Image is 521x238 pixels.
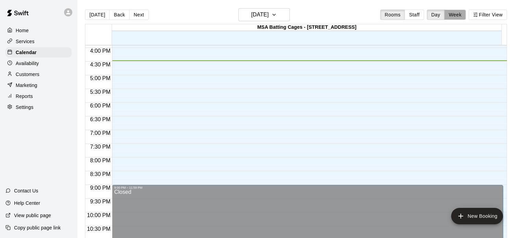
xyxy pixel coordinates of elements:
[5,25,72,36] a: Home
[5,69,72,79] a: Customers
[16,93,33,100] p: Reports
[380,10,405,20] button: Rooms
[88,103,112,109] span: 6:00 PM
[16,27,29,34] p: Home
[14,224,61,231] p: Copy public page link
[5,102,72,112] a: Settings
[238,8,290,21] button: [DATE]
[16,82,37,89] p: Marketing
[16,71,39,78] p: Customers
[16,49,37,56] p: Calendar
[5,47,72,58] a: Calendar
[5,58,72,68] a: Availability
[427,10,445,20] button: Day
[16,60,39,67] p: Availability
[405,10,424,20] button: Staff
[451,208,503,224] button: add
[5,91,72,101] a: Reports
[16,104,34,111] p: Settings
[112,24,502,31] div: MSA Batting Cages - [STREET_ADDRESS]
[88,48,112,54] span: 4:00 PM
[85,10,110,20] button: [DATE]
[5,36,72,47] a: Services
[109,10,129,20] button: Back
[5,80,72,90] a: Marketing
[88,89,112,95] span: 5:30 PM
[129,10,148,20] button: Next
[88,130,112,136] span: 7:00 PM
[88,75,112,81] span: 5:00 PM
[114,186,501,189] div: 9:00 PM – 11:59 PM
[88,158,112,163] span: 8:00 PM
[16,38,35,45] p: Services
[85,226,112,232] span: 10:30 PM
[85,212,112,218] span: 10:00 PM
[88,116,112,122] span: 6:30 PM
[469,10,507,20] button: Filter View
[444,10,466,20] button: Week
[14,187,38,194] p: Contact Us
[88,62,112,67] span: 4:30 PM
[14,200,40,206] p: Help Center
[88,199,112,204] span: 9:30 PM
[251,10,269,20] h6: [DATE]
[88,144,112,150] span: 7:30 PM
[88,171,112,177] span: 8:30 PM
[14,212,51,219] p: View public page
[88,185,112,191] span: 9:00 PM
